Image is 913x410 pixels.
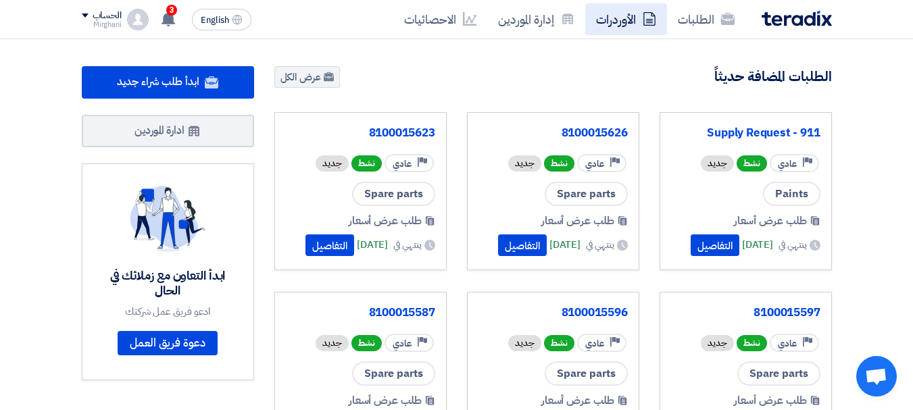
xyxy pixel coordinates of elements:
[393,337,412,350] span: عادي
[352,182,435,206] span: Spare parts
[192,9,251,30] button: English
[351,335,382,351] span: نشط
[393,157,412,170] span: عادي
[130,186,205,252] img: invite_your_team.svg
[691,234,739,256] button: التفاصيل
[737,335,767,351] span: نشط
[585,3,667,35] a: الأوردرات
[667,3,745,35] a: الطلبات
[734,213,807,229] span: طلب عرض أسعار
[393,3,487,35] a: الاحصائيات
[487,3,585,35] a: إدارة الموردين
[316,335,349,351] div: جديد
[93,10,122,22] div: الحساب
[701,155,734,172] div: جديد
[349,392,422,409] span: طلب عرض أسعار
[118,331,218,355] a: دعوة فريق العمل
[671,306,820,319] a: 8100015597
[763,182,820,206] span: Paints
[545,182,628,206] span: Spare parts
[585,157,604,170] span: عادي
[99,268,237,299] div: ابدأ التعاون مع زملائك في الحال
[478,126,628,140] a: 8100015626
[541,392,614,409] span: طلب عرض أسعار
[762,11,832,26] img: Teradix logo
[351,155,382,172] span: نشط
[544,155,574,172] span: نشط
[508,155,541,172] div: جديد
[117,74,199,90] span: ابدأ طلب شراء جديد
[357,237,388,253] span: [DATE]
[545,361,628,386] span: Spare parts
[201,16,229,25] span: English
[856,356,897,396] a: Open chat
[82,21,122,28] div: Mirghani
[742,237,773,253] span: [DATE]
[779,238,806,252] span: ينتهي في
[352,361,435,386] span: Spare parts
[305,234,354,256] button: التفاصيل
[478,306,628,319] a: 8100015596
[778,157,797,170] span: عادي
[737,155,767,172] span: نشط
[498,234,547,256] button: التفاصيل
[541,213,614,229] span: طلب عرض أسعار
[274,66,340,88] a: عرض الكل
[286,306,435,319] a: 8100015587
[508,335,541,351] div: جديد
[701,335,734,351] div: جديد
[349,213,422,229] span: طلب عرض أسعار
[99,305,237,317] div: ادعو فريق عمل شركتك
[714,68,832,85] h4: الطلبات المضافة حديثاً
[778,337,797,350] span: عادي
[82,115,254,147] a: ادارة الموردين
[316,155,349,172] div: جديد
[671,126,820,140] a: Supply Request - 911
[586,238,614,252] span: ينتهي في
[127,9,149,30] img: profile_test.png
[393,238,421,252] span: ينتهي في
[549,237,581,253] span: [DATE]
[166,5,177,16] span: 3
[286,126,435,140] a: 8100015623
[737,361,820,386] span: Spare parts
[544,335,574,351] span: نشط
[734,392,807,409] span: طلب عرض أسعار
[585,337,604,350] span: عادي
